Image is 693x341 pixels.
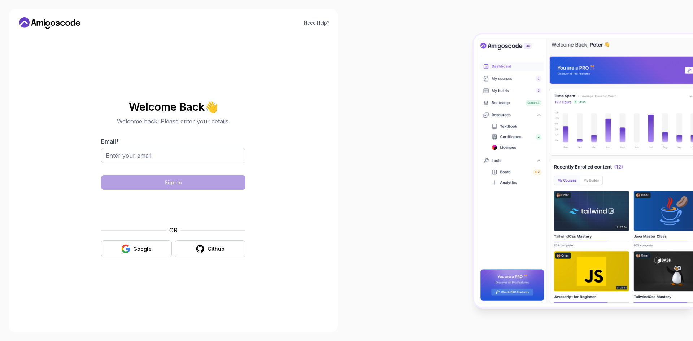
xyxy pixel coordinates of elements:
div: Sign in [165,179,182,186]
div: Google [133,245,152,253]
label: Email * [101,138,119,145]
iframe: Widget containing checkbox for hCaptcha security challenge [119,194,228,222]
input: Enter your email [101,148,245,163]
span: 👋 [204,100,219,114]
a: Need Help? [304,20,329,26]
button: Google [101,240,172,257]
button: Github [175,240,245,257]
a: Home link [17,17,82,29]
button: Sign in [101,175,245,190]
div: Github [208,245,225,253]
img: Amigoscode Dashboard [474,34,693,307]
p: Welcome back! Please enter your details. [101,117,245,126]
h2: Welcome Back [101,101,245,113]
p: OR [169,226,178,235]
